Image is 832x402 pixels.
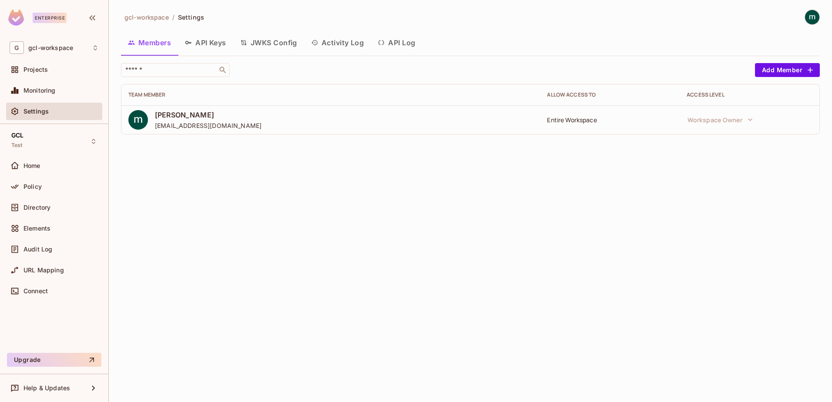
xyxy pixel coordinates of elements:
button: API Keys [178,32,233,54]
button: JWKS Config [233,32,304,54]
span: [EMAIL_ADDRESS][DOMAIN_NAME] [155,121,262,130]
span: Monitoring [23,87,56,94]
span: Connect [23,288,48,295]
span: Help & Updates [23,385,70,392]
button: Workspace Owner [683,111,757,128]
span: [PERSON_NAME] [155,110,262,120]
li: / [172,13,174,21]
img: mathieu h [805,10,819,24]
div: Team Member [128,91,533,98]
span: G [10,41,24,54]
span: Settings [178,13,204,21]
span: Policy [23,183,42,190]
button: Upgrade [7,353,101,367]
button: Activity Log [304,32,371,54]
span: Audit Log [23,246,52,253]
span: Directory [23,204,50,211]
span: Test [11,142,23,149]
button: Add Member [755,63,820,77]
button: API Log [371,32,422,54]
button: Members [121,32,178,54]
div: Allow Access to [547,91,673,98]
span: gcl-workspace [124,13,169,21]
div: Entire Workspace [547,116,673,124]
span: URL Mapping [23,267,64,274]
span: GCL [11,132,23,139]
span: Projects [23,66,48,73]
img: ACg8ocKPnzhwLiHGWQFXQX_sOgLi4Ql0rL8T_fi2g_zxR8M3pYDsuw=s96-c [128,110,148,130]
div: Access Level [687,91,812,98]
span: Settings [23,108,49,115]
img: SReyMgAAAABJRU5ErkJggg== [8,10,24,26]
span: Home [23,162,40,169]
div: Enterprise [33,13,67,23]
span: Elements [23,225,50,232]
span: Workspace: gcl-workspace [28,44,73,51]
